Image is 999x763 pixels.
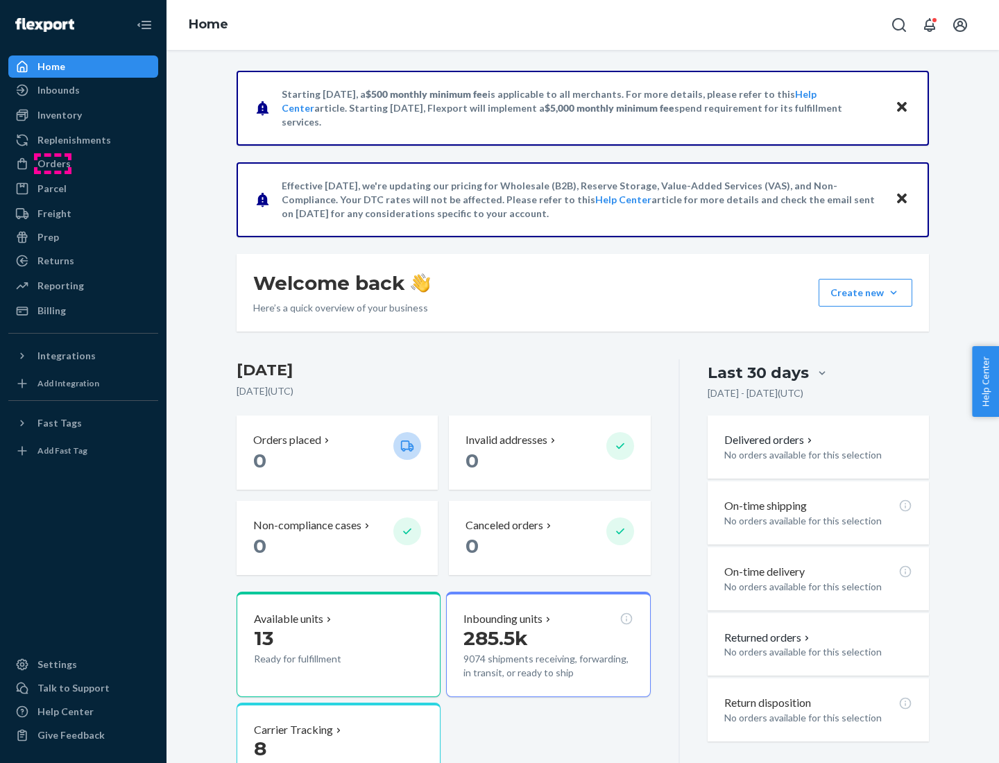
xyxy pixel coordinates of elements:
[466,534,479,558] span: 0
[37,728,105,742] div: Give Feedback
[366,88,488,100] span: $500 monthly minimum fee
[724,645,912,659] p: No orders available for this selection
[463,626,528,650] span: 285.5k
[37,377,99,389] div: Add Integration
[724,498,807,514] p: On-time shipping
[254,626,273,650] span: 13
[893,98,911,118] button: Close
[37,349,96,363] div: Integrations
[463,652,633,680] p: 9074 shipments receiving, forwarding, in transit, or ready to ship
[916,11,943,39] button: Open notifications
[254,722,333,738] p: Carrier Tracking
[466,449,479,472] span: 0
[8,701,158,723] a: Help Center
[37,207,71,221] div: Freight
[37,108,82,122] div: Inventory
[37,416,82,430] div: Fast Tags
[449,501,650,575] button: Canceled orders 0
[15,18,74,32] img: Flexport logo
[237,384,651,398] p: [DATE] ( UTC )
[237,501,438,575] button: Non-compliance cases 0
[724,695,811,711] p: Return disposition
[37,60,65,74] div: Home
[446,592,650,697] button: Inbounding units285.5k9074 shipments receiving, forwarding, in transit, or ready to ship
[282,179,882,221] p: Effective [DATE], we're updating our pricing for Wholesale (B2B), Reserve Storage, Value-Added Se...
[8,724,158,746] button: Give Feedback
[8,178,158,200] a: Parcel
[37,230,59,244] div: Prep
[37,157,71,171] div: Orders
[724,711,912,725] p: No orders available for this selection
[8,129,158,151] a: Replenishments
[254,611,323,627] p: Available units
[724,564,805,580] p: On-time delivery
[724,448,912,462] p: No orders available for this selection
[37,681,110,695] div: Talk to Support
[8,79,158,101] a: Inbounds
[972,346,999,417] button: Help Center
[253,271,430,295] h1: Welcome back
[466,517,543,533] p: Canceled orders
[708,386,803,400] p: [DATE] - [DATE] ( UTC )
[724,432,815,448] button: Delivered orders
[545,102,674,114] span: $5,000 monthly minimum fee
[8,55,158,78] a: Home
[8,372,158,395] a: Add Integration
[8,275,158,297] a: Reporting
[37,182,67,196] div: Parcel
[8,203,158,225] a: Freight
[8,440,158,462] a: Add Fast Tag
[254,737,266,760] span: 8
[253,301,430,315] p: Here’s a quick overview of your business
[37,254,74,268] div: Returns
[8,226,158,248] a: Prep
[724,514,912,528] p: No orders available for this selection
[449,415,650,490] button: Invalid addresses 0
[253,432,321,448] p: Orders placed
[37,279,84,293] div: Reporting
[37,445,87,456] div: Add Fast Tag
[37,658,77,671] div: Settings
[8,300,158,322] a: Billing
[178,5,239,45] ol: breadcrumbs
[237,359,651,381] h3: [DATE]
[237,415,438,490] button: Orders placed 0
[819,279,912,307] button: Create new
[189,17,228,32] a: Home
[8,250,158,272] a: Returns
[130,11,158,39] button: Close Navigation
[237,592,441,697] button: Available units13Ready for fulfillment
[37,133,111,147] div: Replenishments
[885,11,913,39] button: Open Search Box
[253,517,361,533] p: Non-compliance cases
[463,611,543,627] p: Inbounding units
[893,189,911,209] button: Close
[724,630,812,646] button: Returned orders
[466,432,547,448] p: Invalid addresses
[253,449,266,472] span: 0
[37,83,80,97] div: Inbounds
[708,362,809,384] div: Last 30 days
[724,580,912,594] p: No orders available for this selection
[946,11,974,39] button: Open account menu
[254,652,382,666] p: Ready for fulfillment
[8,412,158,434] button: Fast Tags
[411,273,430,293] img: hand-wave emoji
[595,194,651,205] a: Help Center
[37,705,94,719] div: Help Center
[8,677,158,699] a: Talk to Support
[253,534,266,558] span: 0
[37,304,66,318] div: Billing
[8,345,158,367] button: Integrations
[282,87,882,129] p: Starting [DATE], a is applicable to all merchants. For more details, please refer to this article...
[8,653,158,676] a: Settings
[8,104,158,126] a: Inventory
[8,153,158,175] a: Orders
